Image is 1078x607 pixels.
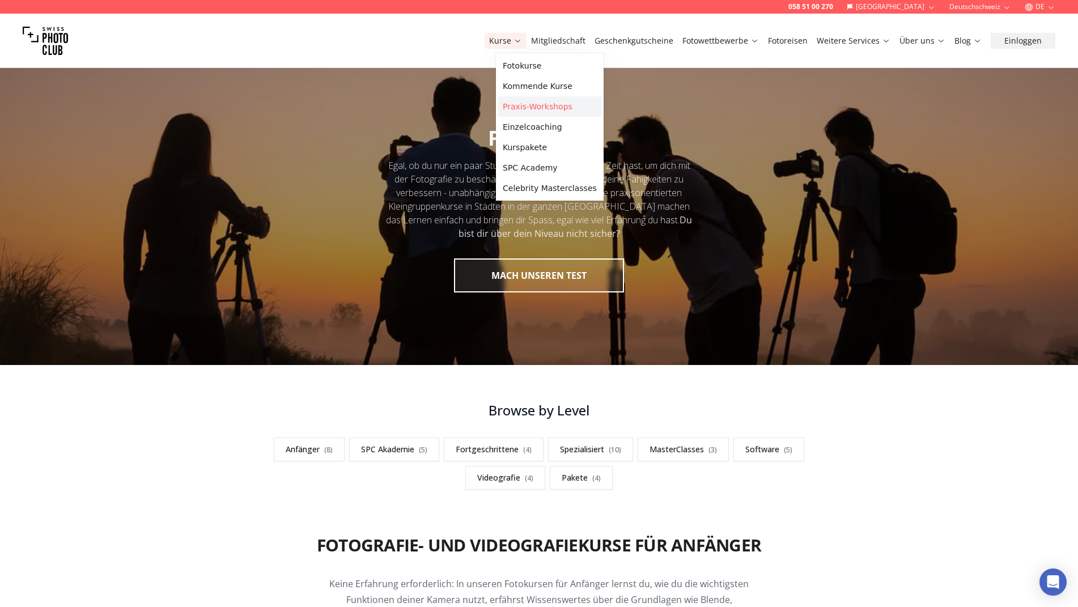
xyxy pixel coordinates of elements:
[895,33,950,49] button: Über uns
[899,35,945,46] a: Über uns
[274,438,345,461] a: Anfänger(8)
[531,35,585,46] a: Mitgliedschaft
[592,473,601,483] span: ( 4 )
[23,18,68,63] img: Swiss photo club
[385,159,693,240] div: Egal, ob du nur ein paar Stunden oder ein ganzes Jahr Zeit hast, um dich mit der Fotografie zu be...
[609,445,621,455] span: ( 10 )
[638,438,729,461] a: MasterClasses(3)
[498,56,601,76] a: Fotokurse
[550,466,613,490] a: Pakete(4)
[498,178,601,198] a: Celebrity Masterclasses
[498,96,601,117] a: Praxis-Workshops
[991,33,1055,49] button: Einloggen
[419,445,427,455] span: ( 5 )
[258,401,820,419] h3: Browse by Level
[498,137,601,158] a: Kurspakete
[763,33,812,49] button: Fotoreisen
[317,535,761,555] h2: Fotografie- und Videografiekurse für Anfänger
[454,258,624,292] button: MACH UNSEREN TEST
[954,35,982,46] a: Blog
[682,35,759,46] a: Fotowettbewerbe
[527,33,590,49] button: Mitgliedschaft
[485,33,527,49] button: Kurse
[489,35,522,46] a: Kurse
[488,124,591,152] span: Fotokurse
[595,35,673,46] a: Geschenkgutscheine
[548,438,633,461] a: Spezialisiert(10)
[498,76,601,96] a: Kommende Kurse
[324,445,333,455] span: ( 8 )
[523,445,532,455] span: ( 4 )
[498,158,601,178] a: SPC Academy
[525,473,533,483] span: ( 4 )
[465,466,545,490] a: Videografie(4)
[498,117,601,137] a: Einzelcoaching
[349,438,439,461] a: SPC Akademie(5)
[784,445,792,455] span: ( 5 )
[768,35,808,46] a: Fotoreisen
[1039,568,1067,596] div: Open Intercom Messenger
[817,35,890,46] a: Weitere Services
[812,33,895,49] button: Weitere Services
[788,2,833,11] a: 058 51 00 270
[950,33,986,49] button: Blog
[590,33,678,49] button: Geschenkgutscheine
[678,33,763,49] button: Fotowettbewerbe
[444,438,544,461] a: Fortgeschrittene(4)
[733,438,804,461] a: Software(5)
[708,445,717,455] span: ( 3 )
